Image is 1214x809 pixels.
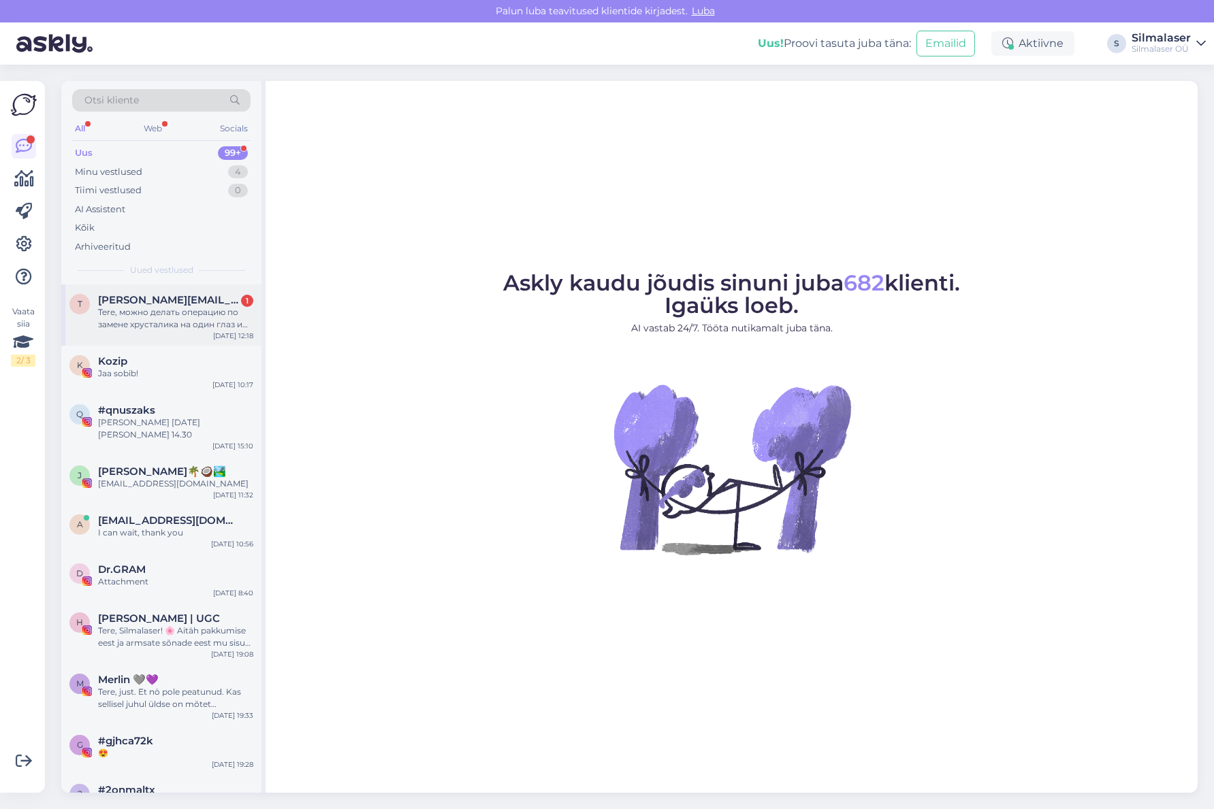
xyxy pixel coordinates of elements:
[75,165,142,179] div: Minu vestlused
[228,184,248,197] div: 0
[98,465,226,478] span: Janete Aas🌴🥥🏞️
[503,321,960,335] p: AI vastab 24/7. Tööta nutikamalt juba täna.
[991,31,1074,56] div: Aktiivne
[98,563,146,576] span: Dr.GRAM
[1132,44,1191,54] div: Silmalaser OÜ
[98,625,253,649] div: Tere, Silmalaser! 🌸 Aitäh pakkumise eest ja armsate sõnade eest mu sisu kohta 🙏 See kõlab väga põ...
[1132,33,1206,54] a: SilmalaserSilmalaser OÜ
[76,617,83,627] span: H
[844,269,884,296] span: 682
[217,120,251,137] div: Socials
[228,165,248,179] div: 4
[98,735,153,747] span: #gjhca72k
[98,612,220,625] span: Helge Kalde | UGC
[98,747,253,759] div: 😍
[1107,34,1126,53] div: S
[98,686,253,710] div: Tere, just. Et nö pole peatunud. Kas sellisel juhul üldse on mõtet kontrollida, kas sobiksin oper...
[758,35,911,52] div: Proovi tasuta juba täna:
[76,568,83,578] span: D
[77,740,83,750] span: g
[98,478,253,490] div: [EMAIL_ADDRESS][DOMAIN_NAME]
[758,37,784,50] b: Uus!
[75,184,142,197] div: Tiimi vestlused
[141,120,165,137] div: Web
[98,294,240,306] span: tatjana@atour.ee
[212,380,253,390] div: [DATE] 10:17
[213,490,253,500] div: [DATE] 11:32
[76,678,84,689] span: M
[11,306,35,367] div: Vaata siia
[688,5,719,17] span: Luba
[72,120,88,137] div: All
[75,203,125,216] div: AI Assistent
[98,527,253,539] div: I can wait, thank you
[84,93,139,108] span: Otsi kliente
[218,146,248,160] div: 99+
[609,346,854,591] img: No Chat active
[130,264,193,276] span: Uued vestlused
[212,441,253,451] div: [DATE] 15:10
[98,576,253,588] div: Attachment
[77,519,83,529] span: a
[75,240,131,254] div: Arhiveeritud
[98,674,159,686] span: Merlin 🩶💜
[503,269,960,318] span: Askly kaudu jõudis sinuni juba klienti. Igaüks loeb.
[98,416,253,441] div: [PERSON_NAME] [DATE][PERSON_NAME] 14.30
[78,299,82,309] span: t
[1132,33,1191,44] div: Silmalaser
[98,514,240,527] span: aulikkihellberg@hotmail.com
[75,221,95,235] div: Kõik
[98,367,253,380] div: Jaa sobib!
[11,92,37,118] img: Askly Logo
[213,588,253,598] div: [DATE] 8:40
[98,306,253,331] div: Tere, можно делать операцию по замене хрусталика на один глаз и поставить мультифокальный?
[11,354,35,367] div: 2 / 3
[211,649,253,659] div: [DATE] 19:08
[78,470,82,480] span: J
[76,409,83,419] span: q
[98,404,155,416] span: #qnuszaks
[916,31,975,56] button: Emailid
[213,331,253,341] div: [DATE] 12:18
[75,146,93,160] div: Uus
[212,759,253,770] div: [DATE] 19:28
[77,360,83,370] span: K
[211,539,253,549] div: [DATE] 10:56
[241,295,253,307] div: 1
[98,355,127,367] span: Kozip
[78,789,82,799] span: 2
[212,710,253,721] div: [DATE] 19:33
[98,784,155,796] span: #2onmaltx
